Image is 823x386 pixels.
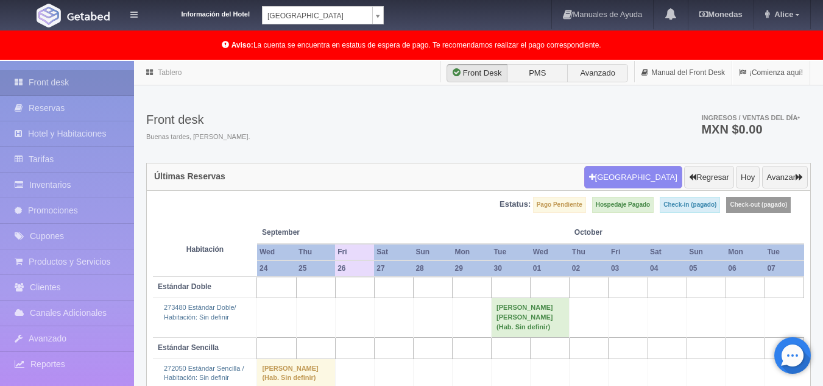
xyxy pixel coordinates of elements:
[296,260,335,277] th: 25
[567,64,628,82] label: Avanzado
[531,244,570,260] th: Wed
[648,244,687,260] th: Sat
[592,197,654,213] label: Hospedaje Pagado
[699,10,742,19] b: Monedas
[262,6,384,24] a: [GEOGRAPHIC_DATA]
[492,298,570,337] td: [PERSON_NAME] [PERSON_NAME] (Hab. Sin definir)
[771,10,793,19] span: Alice
[158,68,182,77] a: Tablero
[164,304,236,321] a: 273480 Estándar Doble/Habitación: Sin definir
[164,365,244,382] a: 272050 Estándar Sencilla /Habitación: Sin definir
[687,244,726,260] th: Sun
[413,260,452,277] th: 28
[574,227,643,238] span: October
[687,260,726,277] th: 05
[701,114,800,121] span: Ingresos / Ventas del día
[492,260,531,277] th: 30
[152,6,250,20] dt: Información del Hotel
[146,132,250,142] span: Buenas tardes, [PERSON_NAME].
[736,166,760,189] button: Hoy
[726,244,765,260] th: Mon
[492,244,531,260] th: Tue
[158,343,219,352] b: Estándar Sencilla
[146,113,250,126] h3: Front desk
[765,244,804,260] th: Tue
[267,7,367,25] span: [GEOGRAPHIC_DATA]
[67,12,110,21] img: Getabed
[765,260,804,277] th: 07
[374,244,413,260] th: Sat
[453,244,492,260] th: Mon
[413,244,452,260] th: Sun
[684,166,733,189] button: Regresar
[762,166,808,189] button: Avanzar
[584,166,682,189] button: [GEOGRAPHIC_DATA]
[158,282,211,291] b: Estándar Doble
[507,64,568,82] label: PMS
[732,61,810,85] a: ¡Comienza aquí!
[231,41,253,49] b: Aviso:
[154,172,225,181] h4: Últimas Reservas
[609,244,648,260] th: Fri
[447,64,507,82] label: Front Desk
[296,244,335,260] th: Thu
[701,123,800,135] h3: MXN $0.00
[570,260,609,277] th: 02
[374,260,413,277] th: 27
[262,227,330,238] span: September
[609,260,648,277] th: 03
[37,4,61,27] img: Getabed
[635,61,732,85] a: Manual del Front Desk
[257,244,296,260] th: Wed
[186,245,224,254] strong: Habitación
[335,244,374,260] th: Fri
[531,260,570,277] th: 01
[453,260,492,277] th: 29
[257,260,296,277] th: 24
[570,244,609,260] th: Thu
[648,260,687,277] th: 04
[726,197,791,213] label: Check-out (pagado)
[660,197,720,213] label: Check-in (pagado)
[335,260,374,277] th: 26
[500,199,531,210] label: Estatus:
[533,197,586,213] label: Pago Pendiente
[726,260,765,277] th: 06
